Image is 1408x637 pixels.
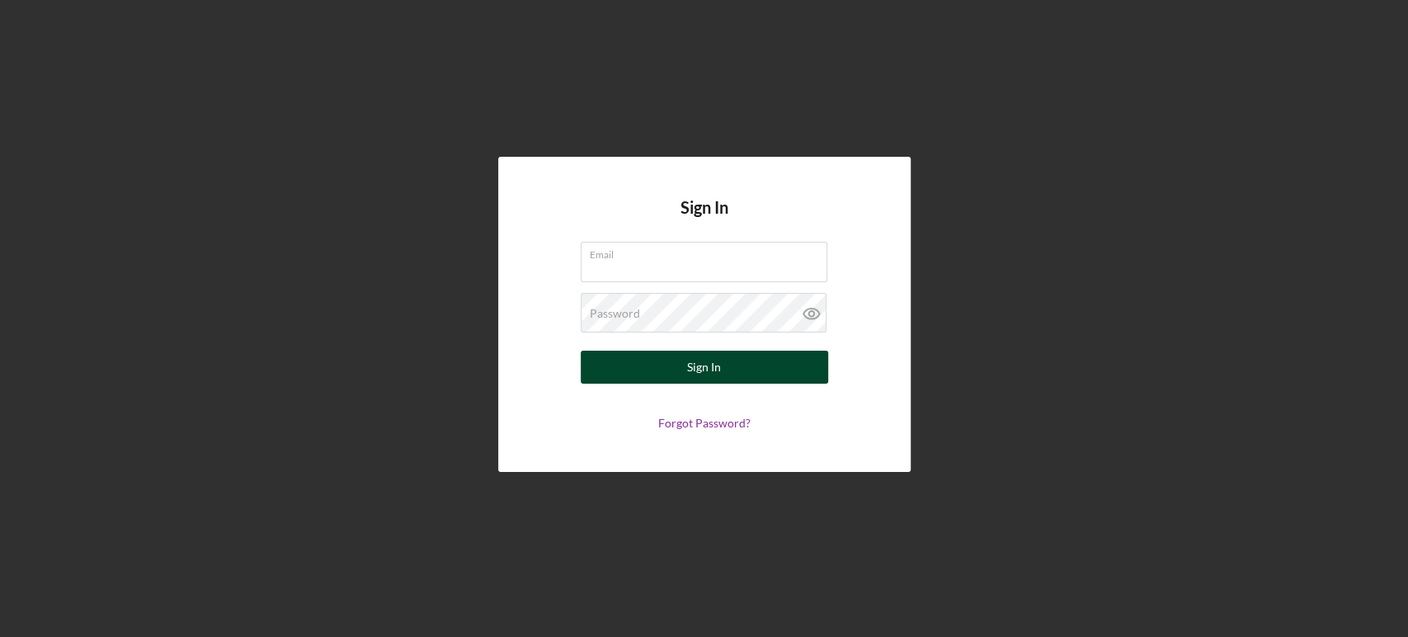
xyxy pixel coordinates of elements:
[680,198,728,242] h4: Sign In
[687,351,721,384] div: Sign In
[590,243,827,261] label: Email
[581,351,828,384] button: Sign In
[590,307,640,320] label: Password
[658,416,751,430] a: Forgot Password?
